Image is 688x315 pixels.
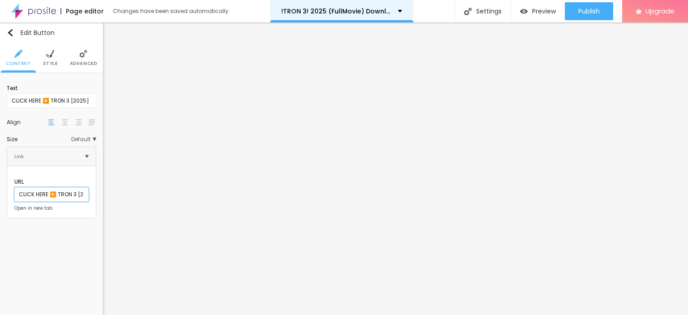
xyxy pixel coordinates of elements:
img: Icone [14,50,22,58]
div: IconeLink [7,147,96,166]
img: Icone [85,155,89,158]
img: view-1.svg [520,8,528,15]
div: Edit Button [7,29,55,36]
img: paragraph-justified-align.svg [89,119,95,125]
div: Page editor [60,8,104,14]
span: Content [6,61,30,66]
button: Publish [565,2,613,20]
div: URL [14,178,89,186]
div: Align [7,120,47,125]
span: Upgrade [645,7,675,15]
span: Default [71,137,96,142]
div: Open in new tab [14,206,52,211]
img: paragraph-left-align.svg [48,119,55,125]
div: Size [7,137,71,142]
span: Preview [532,8,556,15]
div: Changes have been saved automatically [113,9,228,14]
img: paragraph-center-align.svg [62,119,68,125]
img: Icone [464,8,472,15]
button: Preview [511,2,565,20]
span: Advanced [70,61,97,66]
img: Icone [46,50,54,58]
span: Style [43,61,58,66]
iframe: Editor [103,22,688,315]
p: !TRON 3! 2025 (FullMovie) Download Mp4moviez 1080p, 720p, 480p & HD English/Hindi [281,8,391,14]
div: Link [14,151,24,161]
img: paragraph-right-align.svg [75,119,82,125]
img: Icone [7,29,14,36]
div: Text [7,84,96,92]
span: Publish [578,8,600,15]
img: Icone [79,50,87,58]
